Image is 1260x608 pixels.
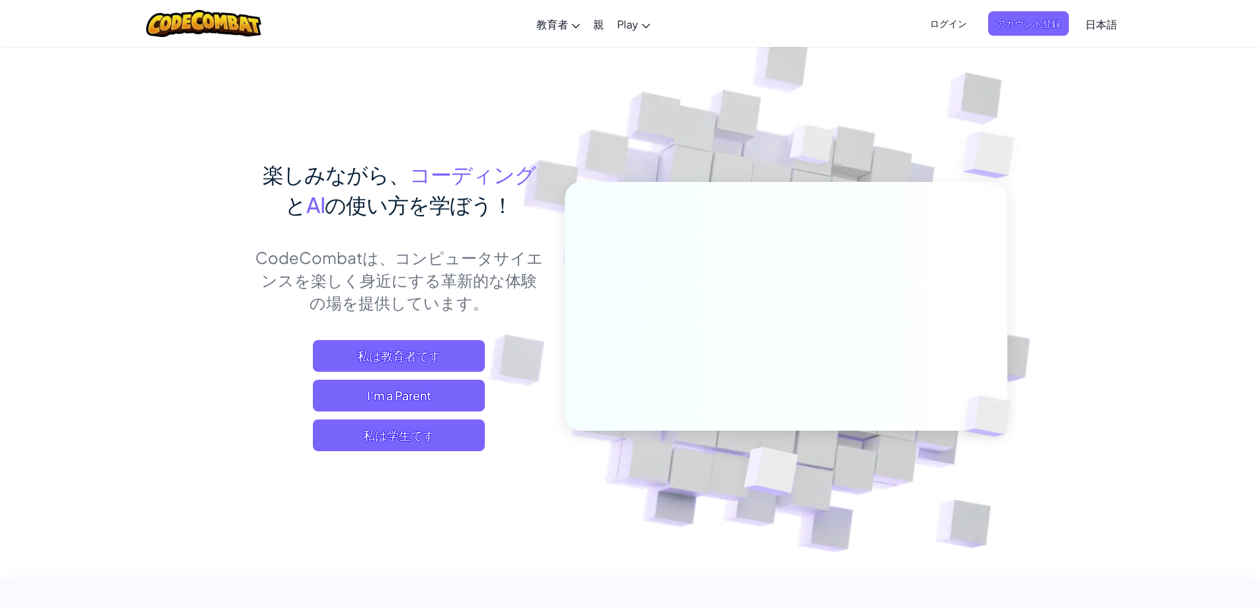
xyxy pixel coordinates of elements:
[285,191,306,218] span: と
[313,340,485,372] a: 私は教育者です
[922,11,975,36] button: ログイン
[263,161,409,187] span: 楽しみながら、
[313,380,485,412] a: I'm a Parent
[942,368,1041,464] img: Overlap cubes
[711,419,829,529] img: Overlap cubes
[1079,6,1124,42] a: 日本語
[306,191,325,218] span: AI
[610,6,657,42] a: Play
[937,99,1051,211] img: Overlap cubes
[536,17,568,31] span: 教育者
[587,6,610,42] a: 親
[325,191,513,218] span: の使い方を学ぼう！
[617,17,638,31] span: Play
[409,161,536,187] span: コーディング
[765,99,860,197] img: Overlap cubes
[1085,17,1117,31] span: 日本語
[988,11,1069,36] button: アカウント登録
[313,419,485,451] button: 私は学生です
[253,246,545,314] p: CodeCombatは、コンピュータサイエンスを楽しく身近にする革新的な体験の場を提供しています。
[530,6,587,42] a: 教育者
[146,10,262,37] img: CodeCombat logo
